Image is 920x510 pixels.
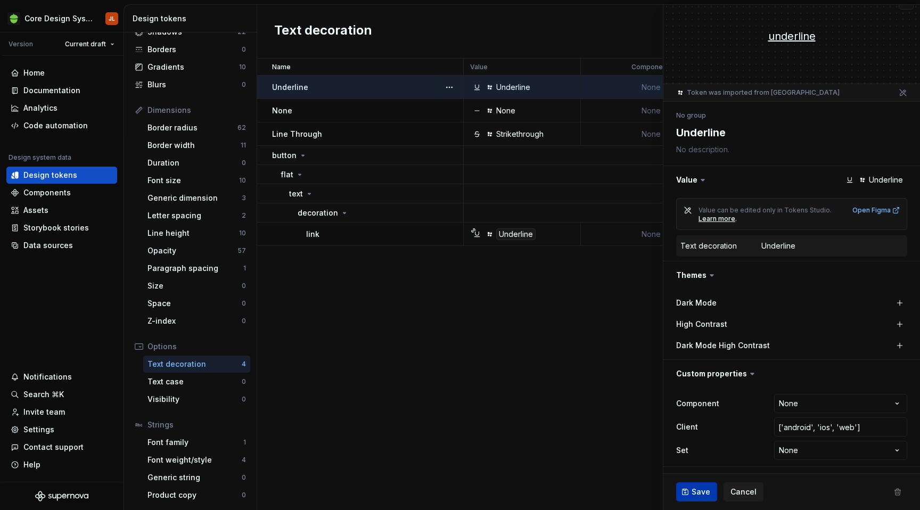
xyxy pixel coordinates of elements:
a: Opacity57 [143,242,250,259]
a: Product copy0 [143,487,250,504]
div: Border width [147,140,241,151]
div: 0 [242,317,246,325]
button: Notifications [6,368,117,385]
div: 10 [239,63,246,71]
a: Z-index0 [143,312,250,330]
div: Underline [496,228,536,240]
p: Line Through [272,129,322,139]
button: Current draft [60,37,119,52]
div: Letter spacing [147,210,242,221]
div: Data sources [23,240,73,251]
div: 0 [242,45,246,54]
div: 0 [242,377,246,386]
div: 62 [237,124,246,132]
p: None [272,105,292,116]
a: Settings [6,421,117,438]
input: Empty [774,417,907,437]
div: Search ⌘K [23,389,64,400]
a: Font weight/style4 [143,451,250,468]
div: Analytics [23,103,57,113]
a: Components [6,184,117,201]
div: 0 [242,299,246,308]
a: Paragraph spacing1 [143,260,250,277]
div: Settings [23,424,54,435]
a: Duration0 [143,154,250,171]
button: Cancel [724,482,763,501]
td: None [581,76,722,99]
div: Opacity [147,245,237,256]
label: Component [676,398,719,409]
p: Underline [272,82,308,93]
div: 4 [242,360,246,368]
div: Documentation [23,85,80,96]
h2: Text decoration [274,22,372,41]
div: Help [23,459,40,470]
a: Borders0 [130,41,250,58]
button: Search ⌘K [6,386,117,403]
div: Core Design System [24,13,93,24]
span: . [735,215,737,223]
div: Generic dimension [147,193,242,203]
div: Borders [147,44,242,55]
a: Invite team [6,404,117,421]
div: Version [9,40,33,48]
p: text [289,188,303,199]
p: Name [272,63,291,71]
label: High Contrast [676,319,727,330]
div: Underline [761,241,795,251]
div: 10 [239,229,246,237]
button: Core Design SystemJL [2,7,121,30]
a: Learn more [699,215,735,223]
div: JL [109,14,115,23]
div: Product copy [147,490,242,500]
td: None [581,99,722,122]
div: Open Figma [852,206,900,215]
label: Set [676,445,688,456]
td: None [581,223,722,246]
button: Save [676,482,717,501]
a: Line height10 [143,225,250,242]
a: Border width11 [143,137,250,154]
a: Space0 [143,295,250,312]
div: Underline [496,82,530,93]
div: Assets [23,205,48,216]
div: 4 [242,456,246,464]
td: None [581,122,722,146]
div: 2 [242,211,246,220]
div: Font family [147,437,243,448]
div: Duration [147,158,242,168]
div: 1 [243,438,246,447]
svg: Supernova Logo [35,491,88,501]
p: Value [470,63,488,71]
div: Contact support [23,442,84,453]
div: Blurs [147,79,242,90]
a: Assets [6,202,117,219]
div: Design system data [9,153,71,162]
textarea: Underline [674,123,905,142]
a: Font size10 [143,172,250,189]
div: Text decoration [147,359,242,369]
div: Size [147,281,242,291]
div: 0 [242,491,246,499]
a: Design tokens [6,167,117,184]
a: Text case0 [143,373,250,390]
a: Size0 [143,277,250,294]
div: Components [23,187,71,198]
div: 11 [241,141,246,150]
div: 1 [243,264,246,273]
a: Generic dimension3 [143,190,250,207]
div: 0 [242,80,246,89]
div: 0 [242,395,246,404]
div: Design tokens [23,170,77,180]
a: Generic string0 [143,469,250,486]
p: button [272,150,297,161]
div: No group [676,111,706,120]
a: Visibility0 [143,391,250,408]
div: 0 [242,473,246,482]
div: Text case [147,376,242,387]
div: 57 [237,246,246,255]
label: Dark Mode [676,298,717,308]
div: Font size [147,175,239,186]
